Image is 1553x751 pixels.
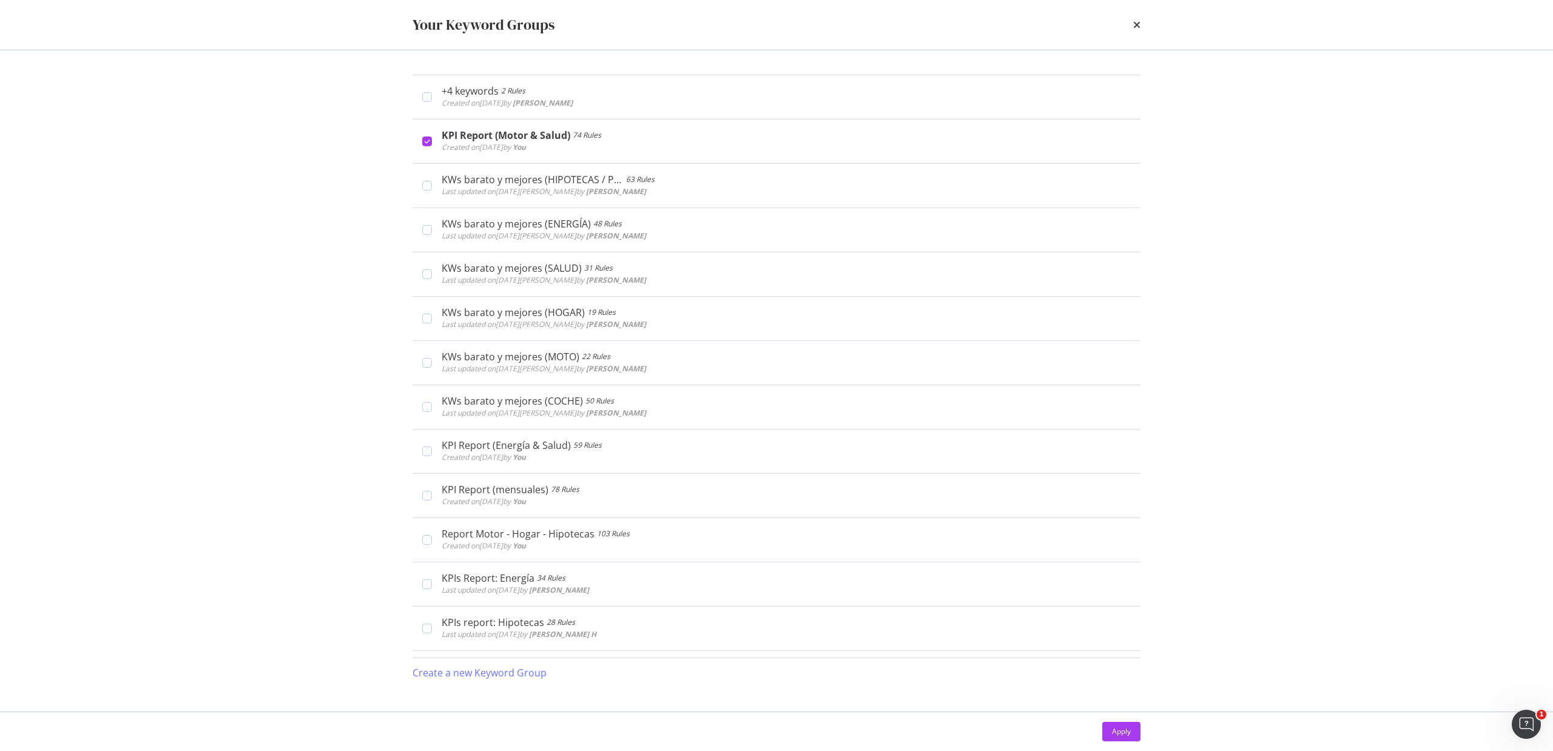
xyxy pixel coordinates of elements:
div: Create a new Keyword Group [413,666,547,680]
span: Last updated on [DATE][PERSON_NAME] by [442,186,646,197]
b: [PERSON_NAME] [529,585,589,595]
b: [PERSON_NAME] [586,275,646,285]
b: [PERSON_NAME] [586,408,646,418]
div: 103 Rules [597,528,630,540]
div: 78 Rules [551,483,579,496]
div: KWs barato y mejores (SALUD) [442,262,582,274]
div: KWs barato y mejores (HIPOTECAS / PRÉSTAMOS) [442,173,624,186]
div: 50 Rules [585,395,614,407]
b: You [513,452,526,462]
div: 2 Rules [501,85,525,97]
div: KPIs Report: Energía [442,572,534,584]
div: +4 keywords [442,85,499,97]
b: You [513,142,526,152]
div: Report Motor - Hogar - Hipotecas [442,528,595,540]
span: Last updated on [DATE][PERSON_NAME] by [442,231,646,241]
div: KWs barato y mejores (HOGAR) [442,306,585,318]
div: times [1133,15,1140,35]
span: Last updated on [DATE] by [442,629,596,639]
b: [PERSON_NAME] [586,186,646,197]
span: Last updated on [DATE][PERSON_NAME] by [442,408,646,418]
button: Create a new Keyword Group [413,658,547,687]
div: KPIs report: Hipotecas [442,616,544,628]
div: 22 Rules [582,351,610,363]
span: Last updated on [DATE][PERSON_NAME] by [442,275,646,285]
span: Last updated on [DATE][PERSON_NAME] by [442,363,646,374]
button: Apply [1102,722,1140,741]
div: KWs barato y mejores (ENERGÍA) [442,218,591,230]
b: [PERSON_NAME] H [529,629,596,639]
b: [PERSON_NAME] [513,98,573,108]
div: KPI Report (Energía & Salud) [442,439,571,451]
div: 34 Rules [537,572,565,584]
b: [PERSON_NAME] [586,231,646,241]
span: Created on [DATE] by [442,142,526,152]
span: Last updated on [DATE][PERSON_NAME] by [442,319,646,329]
b: You [513,496,526,507]
div: 74 Rules [573,129,601,141]
span: 1 [1537,710,1546,719]
div: 48 Rules [593,218,622,230]
div: KPI Report (Motor & Salud) [442,129,570,141]
div: Your Keyword Groups [413,15,554,35]
b: [PERSON_NAME] [586,363,646,374]
div: KWs barato y mejores (MOTO) [442,351,579,363]
div: 59 Rules [573,439,602,451]
span: Created on [DATE] by [442,496,526,507]
div: Apply [1112,726,1131,736]
b: [PERSON_NAME] [586,319,646,329]
div: 31 Rules [584,262,613,274]
iframe: Intercom live chat [1512,710,1541,739]
span: Created on [DATE] by [442,98,573,108]
div: 19 Rules [587,306,616,318]
span: Last updated on [DATE] by [442,585,589,595]
span: Created on [DATE] by [442,541,526,551]
div: KPI Report (mensuales) [442,483,548,496]
div: KWs barato y mejores (COCHE) [442,395,583,407]
div: 63 Rules [626,173,655,186]
div: 28 Rules [547,616,575,628]
span: Created on [DATE] by [442,452,526,462]
b: You [513,541,526,551]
